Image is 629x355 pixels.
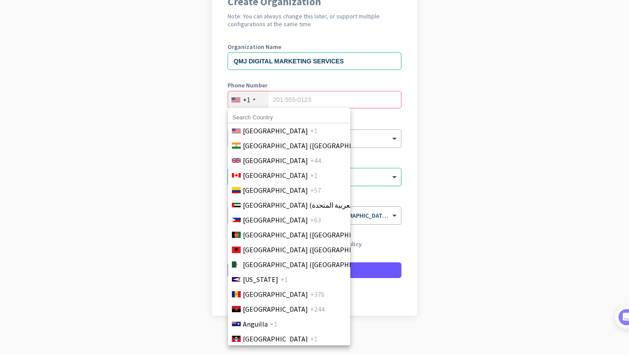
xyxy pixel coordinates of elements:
span: [GEOGRAPHIC_DATA] [243,185,308,195]
input: Search Country [228,112,350,123]
span: [GEOGRAPHIC_DATA] (‫الإمارات العربية المتحدة‬‎) [243,200,381,210]
span: +1 [280,274,288,285]
span: [US_STATE] [243,274,278,285]
span: [GEOGRAPHIC_DATA] [243,334,308,344]
span: +1 [310,125,318,136]
span: [GEOGRAPHIC_DATA] [243,170,308,181]
span: +1 [310,334,318,344]
span: +244 [310,304,325,314]
span: +57 [310,185,321,195]
span: +1 [310,170,318,181]
span: [GEOGRAPHIC_DATA] ([GEOGRAPHIC_DATA]) [243,140,379,151]
span: +44 [310,155,321,166]
span: [GEOGRAPHIC_DATA] ([GEOGRAPHIC_DATA]) [243,244,379,255]
span: [GEOGRAPHIC_DATA] (‫[GEOGRAPHIC_DATA]‬‎) [243,230,379,240]
span: [GEOGRAPHIC_DATA] [243,155,308,166]
span: [GEOGRAPHIC_DATA] [243,289,308,299]
span: +376 [310,289,325,299]
span: [GEOGRAPHIC_DATA] (‫[GEOGRAPHIC_DATA]‬‎) [243,259,379,270]
span: [GEOGRAPHIC_DATA] [243,125,308,136]
span: Anguilla [243,319,268,329]
span: +1 [270,319,277,329]
span: [GEOGRAPHIC_DATA] [243,304,308,314]
span: [GEOGRAPHIC_DATA] [243,215,308,225]
span: +63 [310,215,321,225]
